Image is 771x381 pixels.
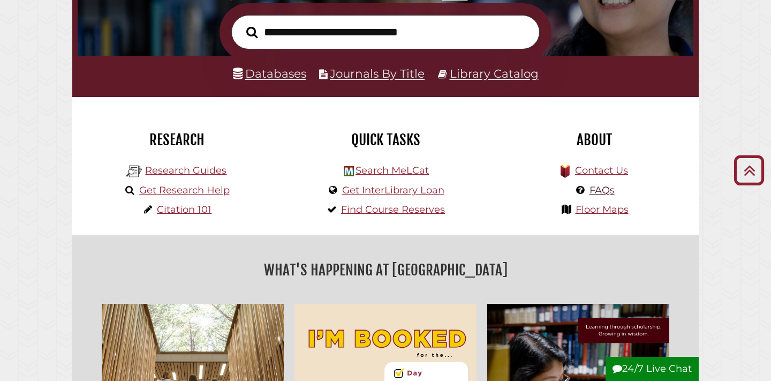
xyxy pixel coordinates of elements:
a: Back to Top [730,161,768,179]
a: Find Course Reserves [341,204,445,215]
a: Get InterLibrary Loan [342,184,444,196]
a: Databases [233,66,306,80]
a: Search MeLCat [356,165,429,176]
a: Citation 101 [157,204,211,215]
h2: What's Happening at [GEOGRAPHIC_DATA] [80,258,691,282]
h2: Quick Tasks [289,131,482,149]
a: Journals By Title [330,66,425,80]
h2: Research [80,131,273,149]
a: Contact Us [575,165,628,176]
button: Search [241,24,263,41]
a: Get Research Help [139,184,230,196]
a: FAQs [589,184,615,196]
a: Library Catalog [450,66,539,80]
img: Hekman Library Logo [344,166,354,176]
a: Floor Maps [576,204,629,215]
i: Search [246,26,258,38]
img: Hekman Library Logo [126,163,142,180]
a: Research Guides [145,165,226,176]
h2: About [498,131,691,149]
